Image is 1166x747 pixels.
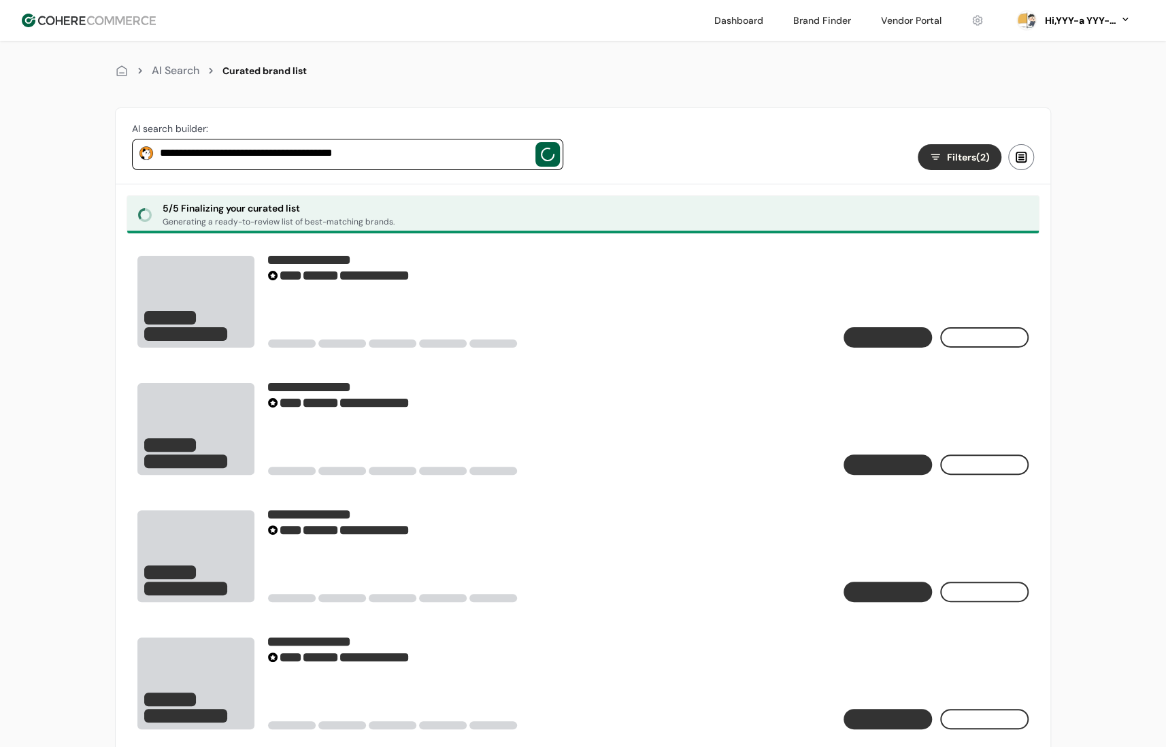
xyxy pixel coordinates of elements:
[947,150,990,165] span: Filters (2)
[22,14,156,27] img: Cohere Logo
[1042,14,1117,28] div: Hi, YYY-a YYY-aa
[1042,14,1131,28] button: Hi,YYY-a YYY-aa
[1016,10,1037,31] svg: 0 percent
[222,64,307,78] div: Curated brand list
[163,201,395,216] div: 5 / 5 Finalizing your curated list
[918,144,1001,170] button: Filters(2)
[152,63,199,79] div: AI Search
[132,122,563,136] div: AI search builder:
[163,216,395,228] div: Generating a ready-to-review list of best-matching brands.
